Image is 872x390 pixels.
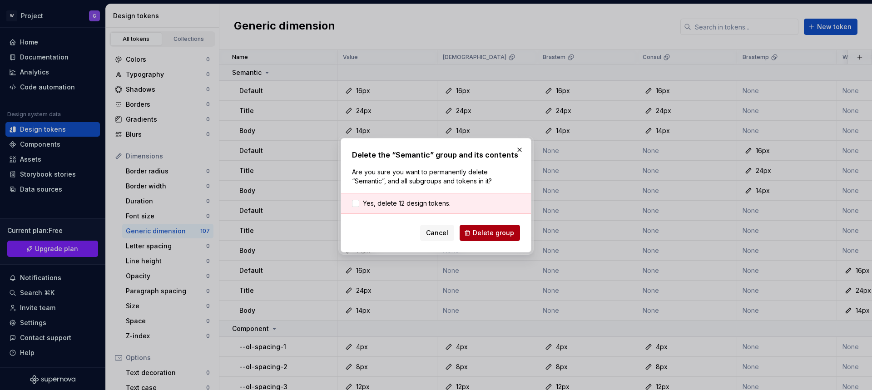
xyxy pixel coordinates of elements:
[473,228,514,237] span: Delete group
[460,225,520,241] button: Delete group
[352,149,520,160] h2: Delete the “Semantic” group and its contents
[420,225,454,241] button: Cancel
[352,168,520,186] p: Are you sure you want to permanently delete “Semantic”, and all subgroups and tokens in it?
[426,228,448,237] span: Cancel
[363,199,451,208] span: Yes, delete 12 design tokens.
